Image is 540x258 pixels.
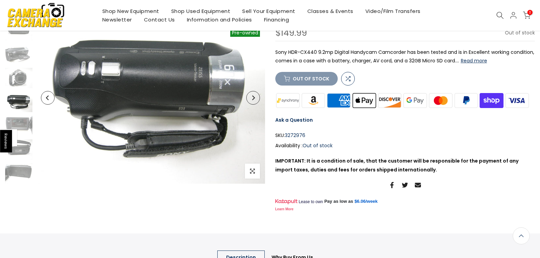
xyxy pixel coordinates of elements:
div: $149.99 [275,29,307,37]
span: Pay as low as [324,198,353,204]
a: Financing [258,15,295,24]
a: Video/Film Transfers [359,7,426,15]
img: Sony HDR-CX440 9.2mp Digital Handycam Video Equipment - Video Camera Sony 3272976 [5,68,32,88]
a: Share on Twitter [402,181,408,189]
button: Previous [41,91,55,105]
a: Classes & Events [301,7,359,15]
a: Contact Us [138,15,181,24]
img: Sony HDR-CX440 9.2mp Digital Handycam Video Equipment - Video Camera Sony 3272976 [36,12,265,184]
img: Sony HDR-CX440 9.2mp Digital Handycam Video Equipment - Video Camera Sony 3272976 [5,92,32,112]
img: synchrony [275,92,301,109]
img: amazon payments [301,92,326,109]
img: Sony HDR-CX440 9.2mp Digital Handycam Video Equipment - Video Camera Sony 3272976 [5,116,32,136]
span: Out of stock [505,29,535,36]
div: SKU: [275,131,535,140]
a: 0 [523,12,530,19]
a: Shop Used Equipment [165,7,236,15]
a: Learn More [275,207,294,211]
img: visa [504,92,530,109]
a: Information and Policies [181,15,258,24]
a: Shop New Equipment [96,7,165,15]
img: apple pay [351,92,377,109]
div: Availability : [275,141,535,150]
span: 0 [527,10,532,15]
a: Sell Your Equipment [236,7,302,15]
a: Ask a Question [275,117,313,123]
img: paypal [453,92,479,109]
img: Sony HDR-CX440 9.2mp Digital Handycam Video Equipment - Video Camera Sony 3272976 [5,163,32,184]
button: Next [246,91,260,105]
a: Share on Facebook [389,181,395,189]
img: Sony HDR-CX440 9.2mp Digital Handycam Video Equipment - Video Camera Sony 3272976 [5,44,32,64]
a: Newsletter [96,15,138,24]
img: Sony HDR-CX440 9.2mp Digital Handycam Video Equipment - Video Camera Sony 3272976 [5,139,32,160]
img: google pay [403,92,428,109]
span: 3272976 [285,131,305,140]
img: master [428,92,453,109]
strong: IMPORTANT: It is a condition of sale, that the customer will be responsible for the payment of an... [275,157,519,173]
a: $6.06/week [354,198,378,204]
button: Read more [461,58,487,64]
span: Out of stock [303,142,333,149]
img: shopify pay [479,92,505,109]
a: Back to the top [513,227,530,244]
a: Share on Email [415,181,421,189]
p: Sony HDR-CX440 9.2mp Digital Handycam Camcorder has been tested and is in Excellent working condi... [275,48,535,65]
img: discover [377,92,403,109]
img: american express [326,92,352,109]
span: Lease to own [298,199,323,204]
